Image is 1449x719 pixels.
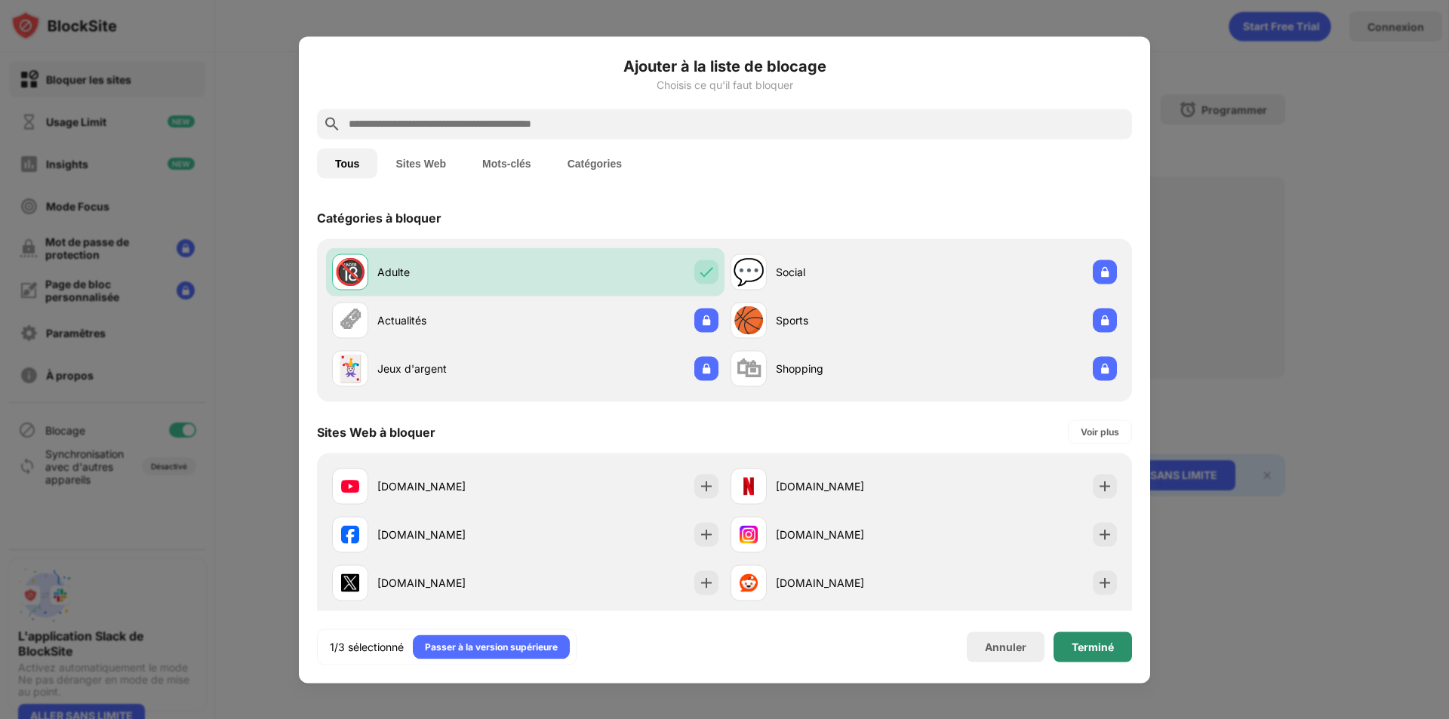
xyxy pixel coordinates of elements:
div: 1/3 sélectionné [330,639,404,654]
div: [DOMAIN_NAME] [776,527,924,542]
button: Sites Web [377,148,464,178]
button: Mots-clés [464,148,549,178]
button: Tous [317,148,377,178]
div: 🔞 [334,257,366,287]
div: Adulte [377,264,525,280]
div: Annuler [985,641,1026,653]
div: Actualités [377,312,525,328]
div: Voir plus [1081,424,1119,439]
div: [DOMAIN_NAME] [377,478,525,494]
div: 🗞 [337,305,363,336]
div: Sites Web à bloquer [317,424,435,439]
div: 🃏 [334,353,366,384]
div: Terminé [1072,641,1114,653]
div: Shopping [776,361,924,376]
div: Jeux d'argent [377,361,525,376]
img: favicons [341,477,359,495]
div: [DOMAIN_NAME] [776,575,924,591]
div: Passer à la version supérieure [425,639,558,654]
div: [DOMAIN_NAME] [776,478,924,494]
div: Social [776,264,924,280]
h6: Ajouter à la liste de blocage [317,54,1132,77]
button: Catégories [549,148,640,178]
img: favicons [740,477,758,495]
div: Choisis ce qu'il faut bloquer [317,78,1132,91]
img: favicons [740,573,758,591]
div: 💬 [733,257,764,287]
div: [DOMAIN_NAME] [377,527,525,542]
div: 🛍 [736,353,761,384]
div: Catégories à bloquer [317,210,441,225]
img: search.svg [323,115,341,133]
div: Sports [776,312,924,328]
img: favicons [341,573,359,591]
img: favicons [341,525,359,543]
div: [DOMAIN_NAME] [377,575,525,591]
div: 🏀 [733,305,764,336]
img: favicons [740,525,758,543]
